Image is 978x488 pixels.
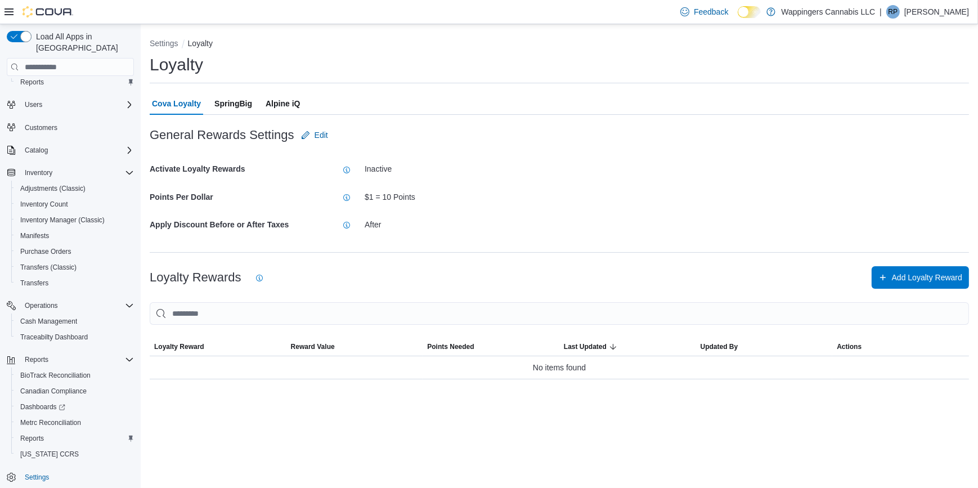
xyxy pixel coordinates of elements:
span: Settings [25,473,49,482]
svg: Info [342,221,351,230]
span: Inventory Manager (Classic) [20,216,105,225]
button: Cash Management [11,314,138,329]
a: Manifests [16,229,53,243]
button: Loyalty [188,39,213,48]
button: Traceabilty Dashboard [11,329,138,345]
button: Inventory Manager (Classic) [11,212,138,228]
button: Users [20,98,47,111]
button: Updated By [696,338,833,356]
a: Dashboards [11,399,138,415]
span: Inventory [20,166,134,180]
svg: Info [342,193,351,202]
a: Adjustments (Classic) [16,182,90,195]
svg: Info [255,274,264,283]
b: Activate Loyalty Rewards [150,164,245,173]
span: Manifests [20,231,49,240]
span: Purchase Orders [20,247,71,256]
button: Catalog [20,144,52,157]
button: Edit [297,124,333,146]
button: Last Updated [559,338,696,356]
span: Metrc Reconciliation [16,416,134,429]
button: Transfers [11,275,138,291]
span: Users [25,100,42,109]
a: Metrc Reconciliation [16,416,86,429]
span: Inventory [25,168,52,177]
div: After [365,220,969,230]
a: Feedback [676,1,733,23]
a: Transfers [16,276,53,290]
span: Inventory Manager (Classic) [16,213,134,227]
svg: Info [342,165,351,174]
span: SpringBig [214,92,252,115]
span: Dashboards [16,400,134,414]
span: Edit [315,129,328,141]
nav: An example of EuiBreadcrumbs [150,38,969,51]
span: Inventory Count [16,198,134,211]
span: Add Loyalty Reward [892,272,962,283]
button: Catalog [2,142,138,158]
button: Loyalty Reward [150,338,286,356]
a: Reports [16,432,48,445]
span: Adjustments (Classic) [16,182,134,195]
button: BioTrack Reconciliation [11,368,138,383]
p: Wappingers Cannabis LLC [781,5,875,19]
a: Inventory Count [16,198,73,211]
span: Cash Management [20,317,77,326]
button: Points Needed [423,338,559,356]
button: Users [2,97,138,113]
b: Points Per Dollar [150,192,213,202]
span: Metrc Reconciliation [20,418,81,427]
button: Canadian Compliance [11,383,138,399]
span: Washington CCRS [16,447,134,461]
span: Last Updated [564,342,607,351]
a: Purchase Orders [16,245,76,258]
span: [US_STATE] CCRS [20,450,79,459]
button: Manifests [11,228,138,244]
div: Ripal Patel [886,5,900,19]
button: Inventory Count [11,196,138,212]
span: Reports [16,432,134,445]
a: Cash Management [16,315,82,328]
button: Add Loyalty Reward [872,266,969,289]
div: $1 = 10 Points [365,192,969,202]
input: Dark Mode [738,6,761,18]
button: Reports [11,431,138,446]
span: Actions [837,342,862,351]
span: Cova Loyalty [152,92,201,115]
button: Reports [20,353,53,366]
button: Settings [2,469,138,485]
span: Reward Value [291,342,335,351]
span: Canadian Compliance [16,384,134,398]
span: Points Needed [427,342,474,351]
button: Operations [2,298,138,314]
span: Loyalty Reward [154,342,204,351]
img: Cova [23,6,73,17]
button: Reward Value [286,338,423,356]
a: Dashboards [16,400,70,414]
span: BioTrack Reconciliation [16,369,134,382]
a: Canadian Compliance [16,384,91,398]
button: [US_STATE] CCRS [11,446,138,462]
span: Canadian Compliance [20,387,87,396]
h3: Loyalty Rewards [150,271,241,284]
span: Load All Apps in [GEOGRAPHIC_DATA] [32,31,134,53]
span: Catalog [25,146,48,155]
span: Adjustments (Classic) [20,184,86,193]
span: Dashboards [20,402,65,411]
a: Customers [20,121,62,135]
span: Reports [20,78,44,87]
a: Settings [20,471,53,484]
div: Inactive [365,164,969,174]
span: Feedback [694,6,728,17]
a: Reports [16,75,48,89]
span: Customers [25,123,57,132]
span: Settings [20,470,134,484]
span: Alpine iQ [266,92,300,115]
span: Catalog [20,144,134,157]
span: BioTrack Reconciliation [20,371,91,380]
h1: Loyalty [150,53,203,76]
button: Reports [11,74,138,90]
button: Purchase Orders [11,244,138,259]
a: [US_STATE] CCRS [16,447,83,461]
p: [PERSON_NAME] [904,5,969,19]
